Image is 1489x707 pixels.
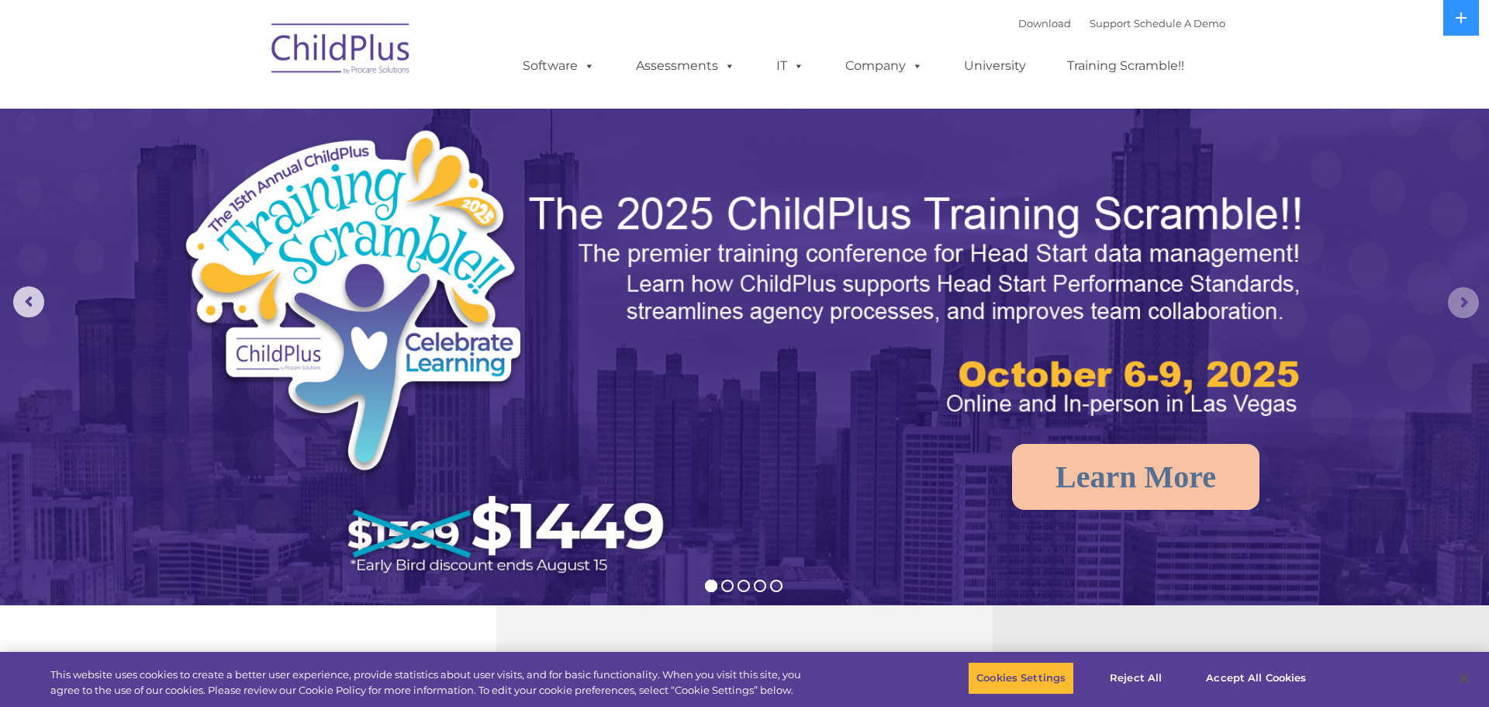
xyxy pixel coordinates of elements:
[507,50,610,81] a: Software
[1090,17,1131,29] a: Support
[620,50,751,81] a: Assessments
[50,667,819,698] div: This website uses cookies to create a better user experience, provide statistics about user visit...
[1052,50,1200,81] a: Training Scramble!!
[968,662,1074,695] button: Cookies Settings
[1134,17,1225,29] a: Schedule A Demo
[216,166,282,178] span: Phone number
[1012,444,1259,510] a: Learn More
[1197,662,1315,695] button: Accept All Cookies
[1018,17,1225,29] font: |
[216,102,263,114] span: Last name
[830,50,938,81] a: Company
[1087,662,1184,695] button: Reject All
[761,50,820,81] a: IT
[264,12,419,90] img: ChildPlus by Procare Solutions
[948,50,1042,81] a: University
[1018,17,1071,29] a: Download
[1447,661,1481,695] button: Close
